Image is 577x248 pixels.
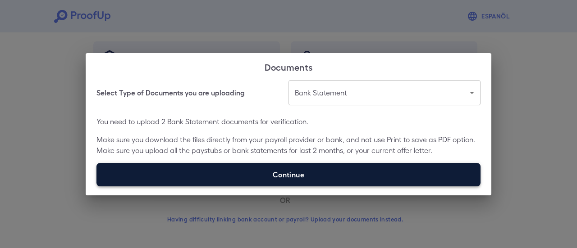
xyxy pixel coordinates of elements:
[96,116,481,127] p: You need to upload 2 Bank Statement documents for verification.
[96,163,481,186] label: Continue
[96,134,481,156] p: Make sure you download the files directly from your payroll provider or bank, and not use Print t...
[96,87,245,98] h6: Select Type of Documents you are uploading
[86,53,491,80] h2: Documents
[288,80,481,105] div: Bank Statement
